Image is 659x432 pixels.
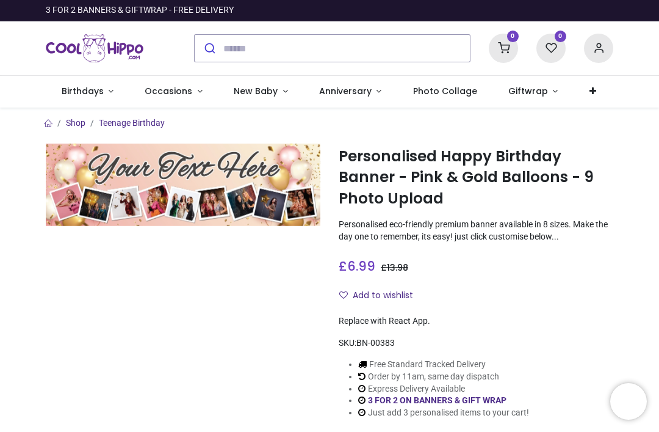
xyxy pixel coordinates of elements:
[536,43,566,53] a: 0
[339,219,613,243] p: Personalised eco-friendly premium banner available in 8 sizes. Make the day one to remember, its ...
[507,31,519,42] sup: 0
[489,43,518,53] a: 0
[610,383,647,420] iframe: Brevo live chat
[381,262,408,274] span: £
[508,85,548,97] span: Giftwrap
[358,407,529,419] li: Just add 3 personalised items to your cart!
[555,31,566,42] sup: 0
[62,85,104,97] span: Birthdays
[356,338,395,348] span: BN-00383
[46,4,234,16] div: 3 FOR 2 BANNERS & GIFTWRAP - FREE DELIVERY
[339,315,613,328] div: Replace with React App.
[218,76,304,108] a: New Baby
[145,85,192,97] span: Occasions
[339,285,423,306] button: Add to wishlistAdd to wishlist
[339,146,613,209] h1: Personalised Happy Birthday Banner - Pink & Gold Balloons - 9 Photo Upload
[358,359,529,371] li: Free Standard Tracked Delivery
[358,383,529,395] li: Express Delivery Available
[319,85,372,97] span: Anniversary
[195,35,223,62] button: Submit
[339,337,613,350] div: SKU:
[46,144,320,226] img: Personalised Happy Birthday Banner - Pink & Gold Balloons - 9 Photo Upload
[387,262,408,274] span: 13.98
[303,76,397,108] a: Anniversary
[358,371,529,383] li: Order by 11am, same day dispatch
[492,76,574,108] a: Giftwrap
[339,257,375,275] span: £
[66,118,85,128] a: Shop
[234,85,278,97] span: New Baby
[46,31,143,65] a: Logo of Cool Hippo
[339,291,348,299] i: Add to wishlist
[99,118,165,128] a: Teenage Birthday
[357,4,613,16] iframe: Customer reviews powered by Trustpilot
[413,85,477,97] span: Photo Collage
[129,76,218,108] a: Occasions
[347,257,375,275] span: 6.99
[46,31,143,65] img: Cool Hippo
[368,395,506,405] a: 3 FOR 2 ON BANNERS & GIFT WRAP
[46,76,129,108] a: Birthdays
